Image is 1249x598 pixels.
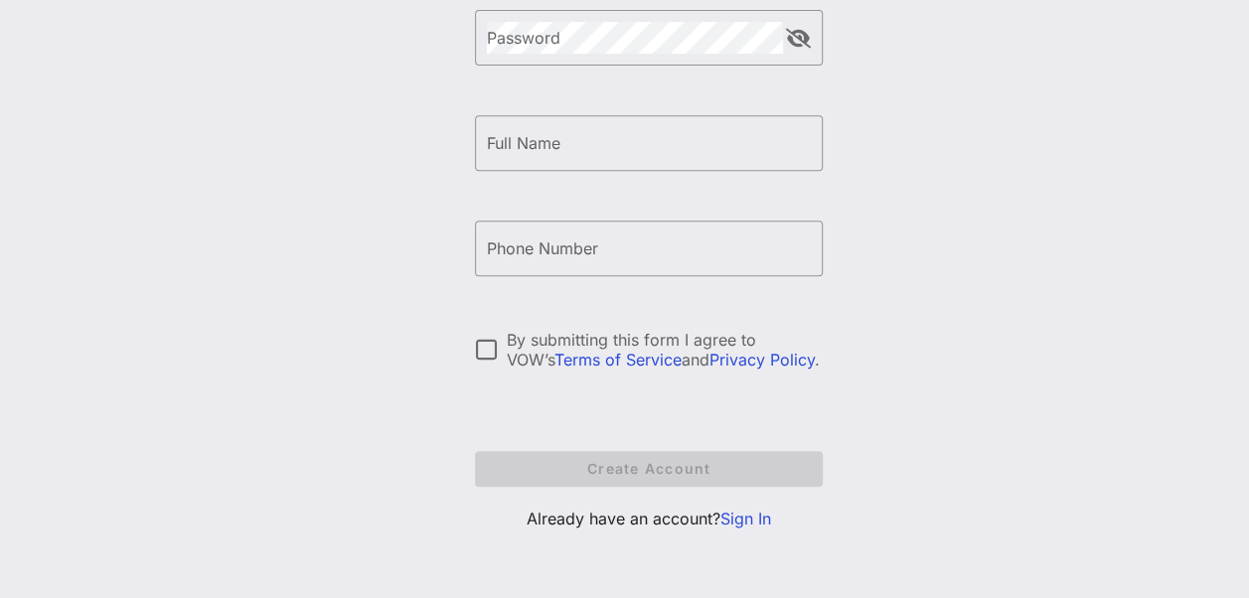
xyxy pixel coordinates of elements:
p: Already have an account? [475,507,823,530]
a: Terms of Service [554,350,682,370]
a: Privacy Policy [709,350,815,370]
a: Sign In [720,509,771,528]
div: By submitting this form I agree to VOW’s and . [507,330,823,370]
button: append icon [786,29,811,49]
